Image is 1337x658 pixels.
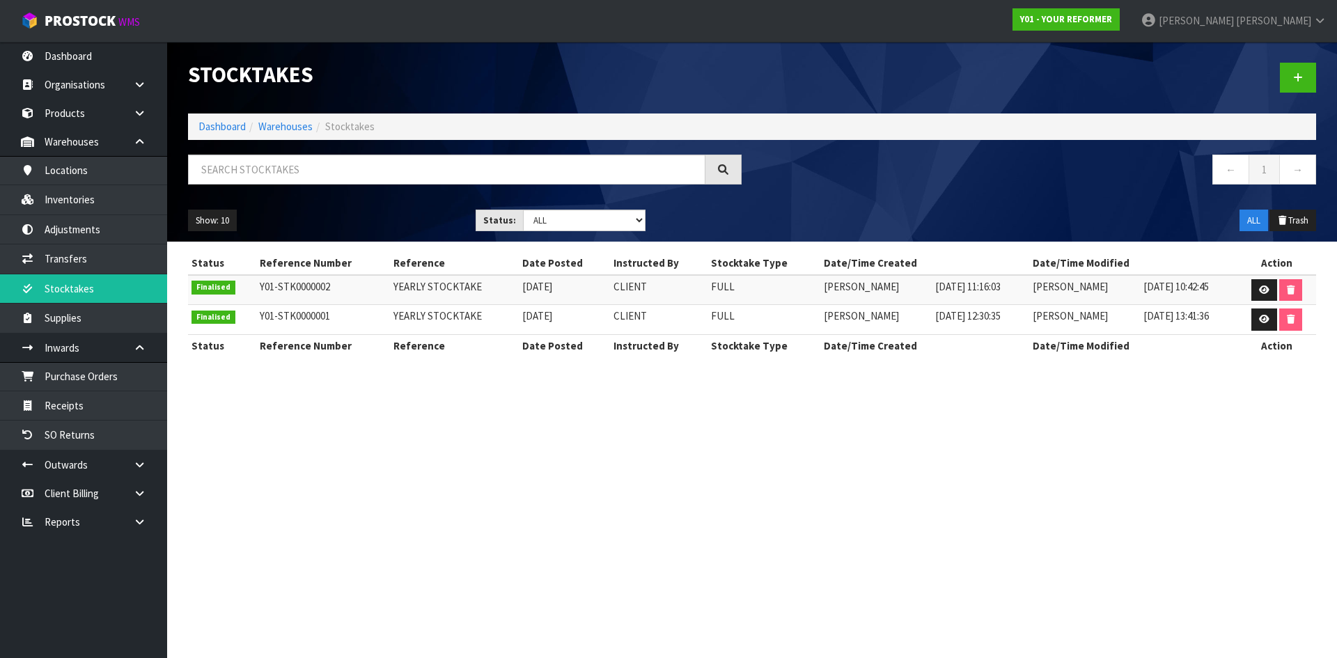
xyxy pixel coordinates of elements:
[820,252,1029,274] th: Date/Time Created
[1238,252,1316,274] th: Action
[1012,8,1120,31] a: Y01 - YOUR REFORMER
[824,280,899,293] span: [PERSON_NAME]
[711,280,735,293] span: FULL
[1212,155,1249,185] a: ←
[935,280,1001,293] span: [DATE] 11:16:03
[610,334,707,357] th: Instructed By
[707,334,820,357] th: Stocktake Type
[711,309,735,322] span: FULL
[258,120,313,133] a: Warehouses
[393,280,482,293] span: YEARLY STOCKTAKE
[1029,252,1238,274] th: Date/Time Modified
[1033,309,1108,322] span: [PERSON_NAME]
[256,252,390,274] th: Reference Number
[118,15,140,29] small: WMS
[191,311,235,324] span: Finalised
[613,280,647,293] span: CLIENT
[1236,14,1311,27] span: [PERSON_NAME]
[260,280,330,293] span: Y01-STK0000002
[707,252,820,274] th: Stocktake Type
[1143,309,1209,322] span: [DATE] 13:41:36
[1279,155,1316,185] a: →
[188,155,705,185] input: Search stocktakes
[519,334,610,357] th: Date Posted
[393,309,482,322] span: YEARLY STOCKTAKE
[1143,280,1209,293] span: [DATE] 10:42:45
[763,155,1316,189] nav: Page navigation
[21,12,38,29] img: cube-alt.png
[1238,334,1316,357] th: Action
[483,214,516,226] strong: Status:
[198,120,246,133] a: Dashboard
[45,12,116,30] span: ProStock
[610,252,707,274] th: Instructed By
[390,334,519,357] th: Reference
[1249,155,1280,185] a: 1
[820,334,1029,357] th: Date/Time Created
[390,252,519,274] th: Reference
[1269,210,1316,232] button: Trash
[1240,210,1268,232] button: ALL
[188,63,742,86] h1: Stocktakes
[1020,13,1112,25] strong: Y01 - YOUR REFORMER
[188,334,256,357] th: Status
[256,334,390,357] th: Reference Number
[1033,280,1108,293] span: [PERSON_NAME]
[522,309,552,322] span: [DATE]
[935,309,1001,322] span: [DATE] 12:30:35
[260,309,330,322] span: Y01-STK0000001
[1029,334,1238,357] th: Date/Time Modified
[613,309,647,322] span: CLIENT
[1159,14,1234,27] span: [PERSON_NAME]
[191,281,235,295] span: Finalised
[188,210,237,232] button: Show: 10
[188,252,256,274] th: Status
[325,120,375,133] span: Stocktakes
[522,280,552,293] span: [DATE]
[519,252,610,274] th: Date Posted
[824,309,899,322] span: [PERSON_NAME]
